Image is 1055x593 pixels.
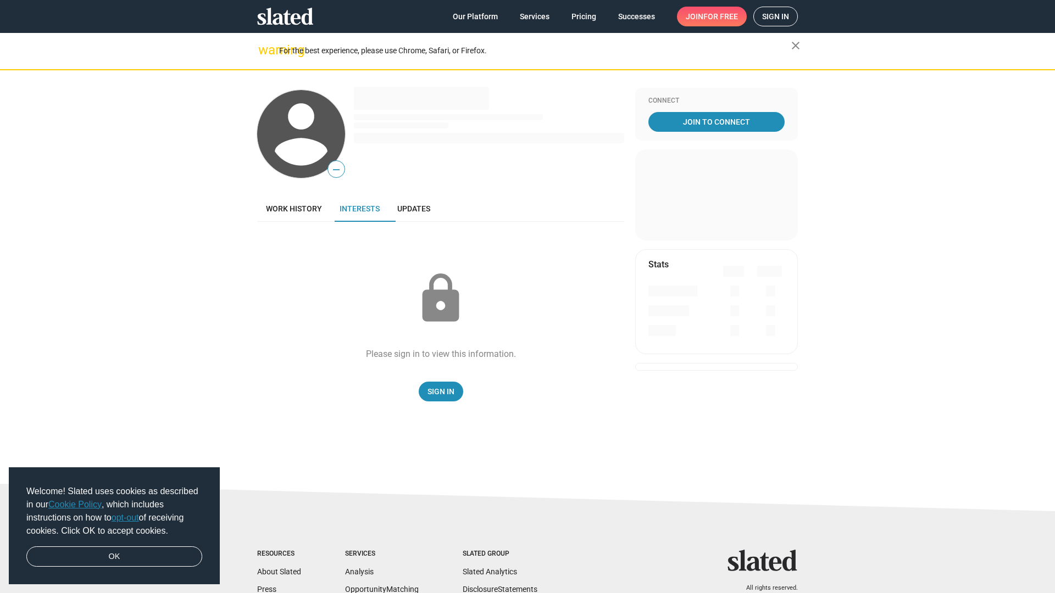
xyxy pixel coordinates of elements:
span: Sign in [762,7,789,26]
div: Please sign in to view this information. [366,348,516,360]
a: Analysis [345,567,374,576]
span: Pricing [571,7,596,26]
span: Sign In [427,382,454,401]
span: Join [686,7,738,26]
span: — [328,163,345,177]
mat-icon: warning [258,43,271,57]
a: Services [511,7,558,26]
a: Pricing [563,7,605,26]
a: Join To Connect [648,112,785,132]
a: Updates [388,195,439,222]
a: Cookie Policy [48,500,102,509]
div: cookieconsent [9,467,220,585]
span: Work history [266,204,322,213]
a: Sign in [753,7,798,26]
a: Joinfor free [677,7,747,26]
div: Slated Group [463,550,537,558]
span: Join To Connect [651,112,782,132]
a: Interests [331,195,388,222]
a: Sign In [419,382,463,401]
mat-card-title: Stats [648,259,669,270]
span: Our Platform [453,7,498,26]
div: For the best experience, please use Chrome, Safari, or Firefox. [279,43,791,58]
a: Work history [257,195,331,222]
a: Successes [609,7,664,26]
a: About Slated [257,567,301,576]
div: Services [345,550,419,558]
span: for free [703,7,738,26]
div: Connect [648,97,785,105]
a: Our Platform [444,7,507,26]
span: Interests [340,204,380,213]
span: Successes [618,7,655,26]
span: Updates [397,204,430,213]
span: Welcome! Slated uses cookies as described in our , which includes instructions on how to of recei... [26,485,202,538]
span: Services [520,7,549,26]
mat-icon: lock [413,271,468,326]
a: Slated Analytics [463,567,517,576]
a: opt-out [112,513,139,522]
mat-icon: close [789,39,802,52]
div: Resources [257,550,301,558]
a: dismiss cookie message [26,546,202,567]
